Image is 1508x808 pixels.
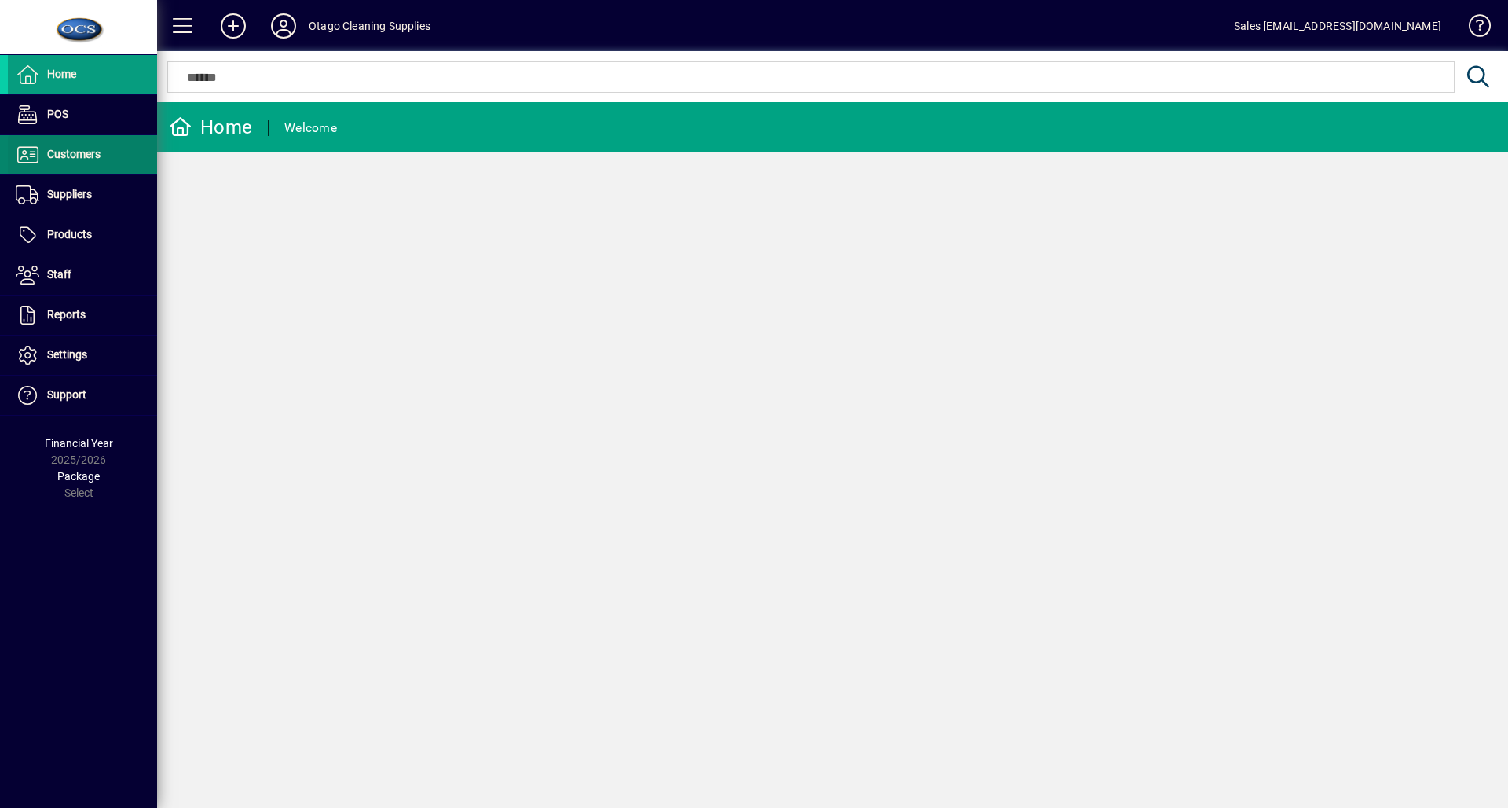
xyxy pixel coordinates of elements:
[284,116,337,141] div: Welcome
[47,148,101,160] span: Customers
[8,175,157,215] a: Suppliers
[258,12,309,40] button: Profile
[8,215,157,255] a: Products
[8,336,157,375] a: Settings
[47,228,92,241] span: Products
[47,348,87,361] span: Settings
[8,296,157,335] a: Reports
[45,437,113,450] span: Financial Year
[57,470,100,483] span: Package
[47,108,68,120] span: POS
[1234,13,1441,39] div: Sales [EMAIL_ADDRESS][DOMAIN_NAME]
[47,308,86,321] span: Reports
[47,388,86,401] span: Support
[8,95,157,134] a: POS
[1457,3,1488,54] a: Knowledge Base
[47,68,76,80] span: Home
[47,188,92,200] span: Suppliers
[208,12,258,40] button: Add
[8,255,157,295] a: Staff
[169,115,252,140] div: Home
[309,13,430,39] div: Otago Cleaning Supplies
[8,376,157,415] a: Support
[47,268,71,281] span: Staff
[8,135,157,174] a: Customers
